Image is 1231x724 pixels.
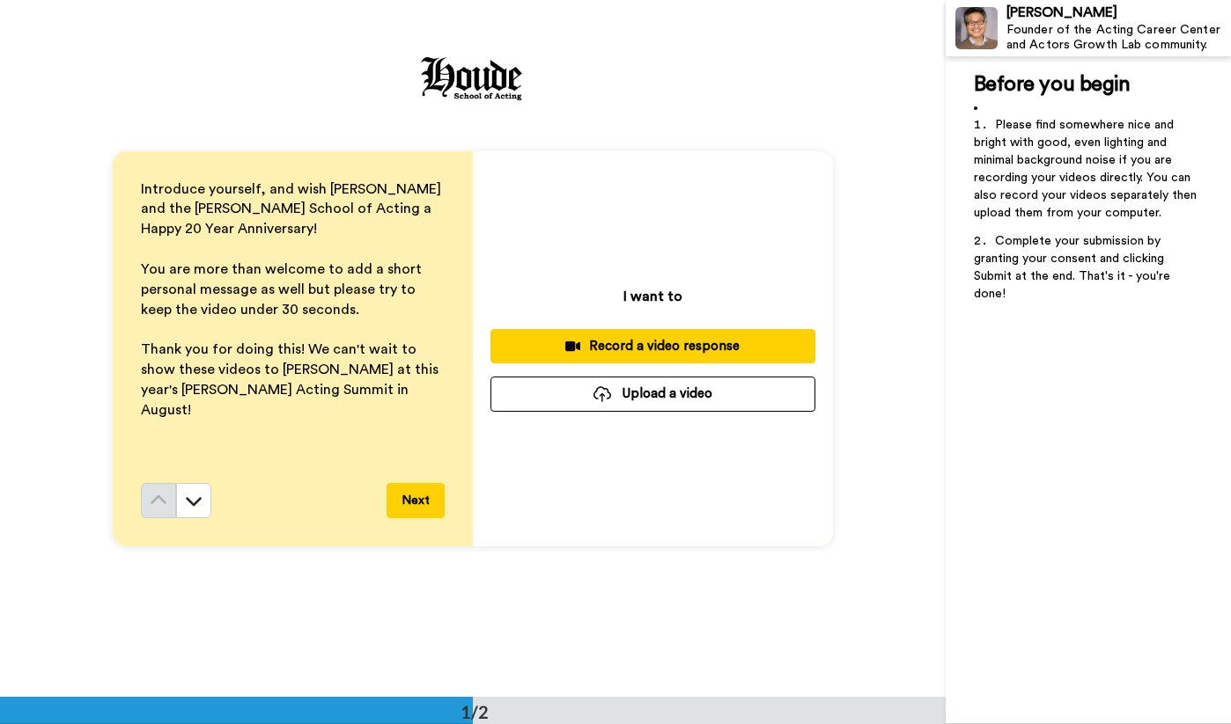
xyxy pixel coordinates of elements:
div: 1/2 [432,699,517,724]
button: Upload a video [490,377,815,411]
span: You are more than welcome to add a short personal message as well but please try to keep the vide... [141,262,425,317]
span: Complete your submission by granting your consent and clicking Submit at the end. That's it - you... [974,235,1174,300]
p: I want to [623,286,682,307]
span: Introduce yourself, and wish [PERSON_NAME] and the [PERSON_NAME] School of Acting a Happy 20 Year... [141,182,445,237]
span: Please find somewhere nice and bright with good, even lighting and minimal background noise if yo... [974,119,1200,219]
div: [PERSON_NAME] [1006,4,1230,21]
span: Thank you for doing this! We can't wait to show these videos to [PERSON_NAME] at this year's [PER... [141,342,442,417]
div: Founder of the Acting Career Center and Actors Growth Lab community. [1006,23,1230,53]
button: Record a video response [490,329,815,363]
button: Next [387,483,445,518]
span: Before you begin [974,74,1130,95]
img: Profile Image [955,7,998,49]
div: Record a video response [505,337,801,355]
